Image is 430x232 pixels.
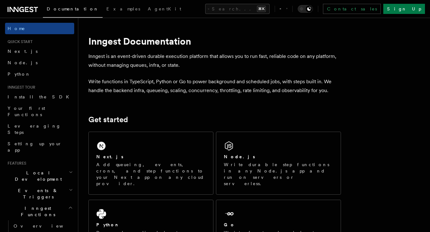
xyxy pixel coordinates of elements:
span: Examples [106,6,140,11]
h2: Next.js [96,154,123,160]
span: Inngest Functions [5,205,68,218]
a: Node.jsWrite durable step functions in any Node.js app and run on servers or serverless. [216,132,341,195]
span: Leveraging Steps [8,123,61,135]
a: Your first Functions [5,103,74,120]
span: Features [5,161,26,166]
a: Next.js [5,46,74,57]
a: Setting up your app [5,138,74,156]
span: Node.js [8,60,38,65]
span: Setting up your app [8,141,62,153]
a: Contact sales [323,4,381,14]
h2: Go [224,222,235,228]
a: Get started [88,115,128,124]
a: Next.jsAdd queueing, events, crons, and step functions to your Next app on any cloud provider. [88,132,213,195]
span: Your first Functions [8,106,45,117]
span: Quick start [5,39,33,44]
button: Inngest Functions [5,203,74,220]
a: Python [5,68,74,80]
a: Documentation [43,2,103,18]
p: Inngest is an event-driven durable execution platform that allows you to run fast, reliable code ... [88,52,341,70]
span: Events & Triggers [5,187,69,200]
p: Write durable step functions in any Node.js app and run on servers or serverless. [224,161,333,187]
a: Leveraging Steps [5,120,74,138]
a: Node.js [5,57,74,68]
span: Home [8,25,25,32]
p: Write functions in TypeScript, Python or Go to power background and scheduled jobs, with steps bu... [88,77,341,95]
h2: Python [96,222,120,228]
span: Python [8,72,31,77]
button: Search...⌘K [205,4,270,14]
span: Next.js [8,49,38,54]
button: Events & Triggers [5,185,74,203]
a: AgentKit [144,2,185,17]
button: Toggle dark mode [298,5,313,13]
h1: Inngest Documentation [88,35,341,47]
a: Install the SDK [5,91,74,103]
span: AgentKit [148,6,181,11]
a: Home [5,23,74,34]
span: Inngest tour [5,85,35,90]
span: Documentation [47,6,99,11]
span: Overview [14,223,79,229]
p: Add queueing, events, crons, and step functions to your Next app on any cloud provider. [96,161,206,187]
a: Examples [103,2,144,17]
span: Install the SDK [8,94,73,99]
a: Overview [11,220,74,232]
kbd: ⌘K [257,6,266,12]
button: Local Development [5,167,74,185]
h2: Node.js [224,154,255,160]
span: Local Development [5,170,69,182]
a: Sign Up [383,4,425,14]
